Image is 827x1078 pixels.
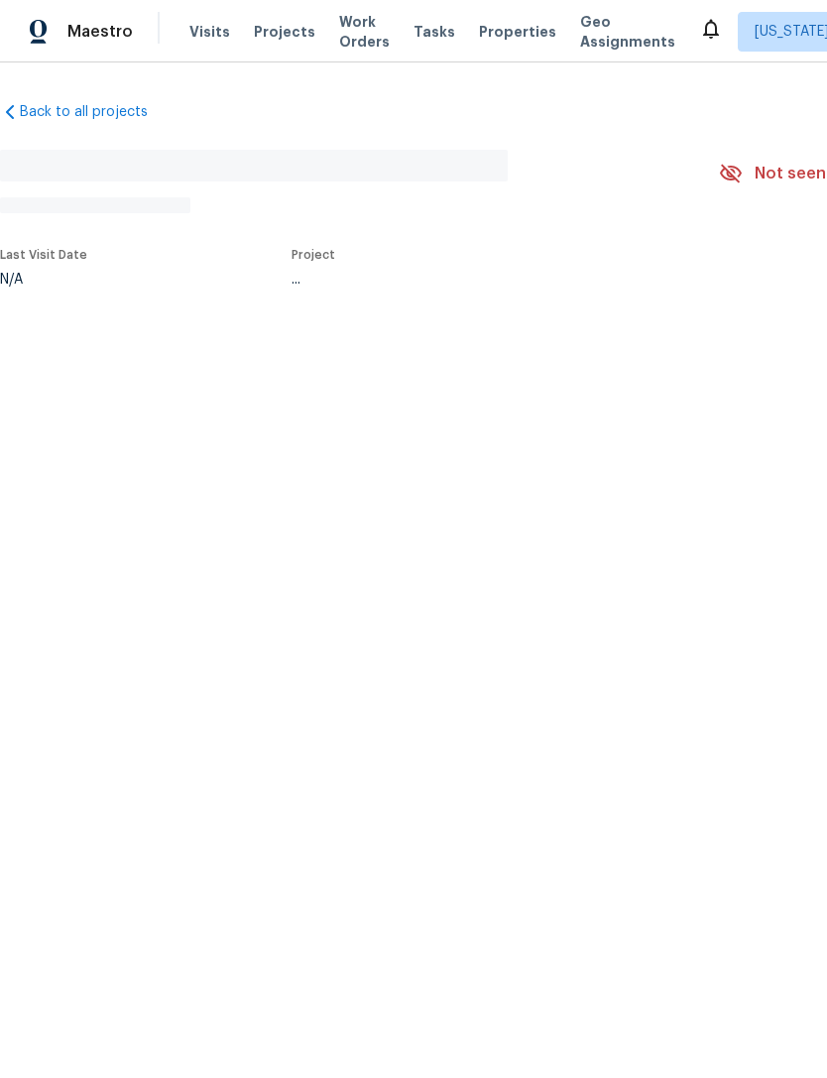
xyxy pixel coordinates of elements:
div: ... [292,273,672,287]
span: Projects [254,22,315,42]
span: Visits [189,22,230,42]
span: Project [292,249,335,261]
span: Properties [479,22,556,42]
span: Work Orders [339,12,390,52]
span: Tasks [413,25,455,39]
span: Maestro [67,22,133,42]
span: Geo Assignments [580,12,675,52]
